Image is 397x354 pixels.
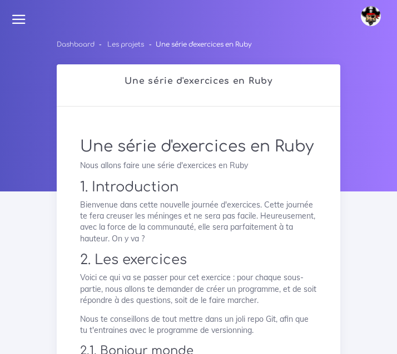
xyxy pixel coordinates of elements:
[80,199,317,244] p: Bienvenue dans cette nouvelle journée d'exercices. Cette journée te fera creuser les méninges et ...
[80,313,317,336] p: Nous te conseillons de tout mettre dans un joli repo Git, afin que tu t'entraines avec le program...
[57,41,95,48] a: Dashboard
[80,179,317,195] h2: 1. Introduction
[80,252,317,268] h2: 2. Les exercices
[144,39,251,50] li: Une série d'exercices en Ruby
[80,160,317,171] p: Nous allons faire une série d'exercices en Ruby
[68,76,329,87] h2: Une série d'exercices en Ruby
[80,138,317,156] h1: Une série d'exercices en Ruby
[107,41,144,48] a: Les projets
[80,272,317,306] p: Voici ce qui va se passer pour cet exercice : pour chaque sous-partie, nous allons te demander de...
[361,6,381,26] img: avatar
